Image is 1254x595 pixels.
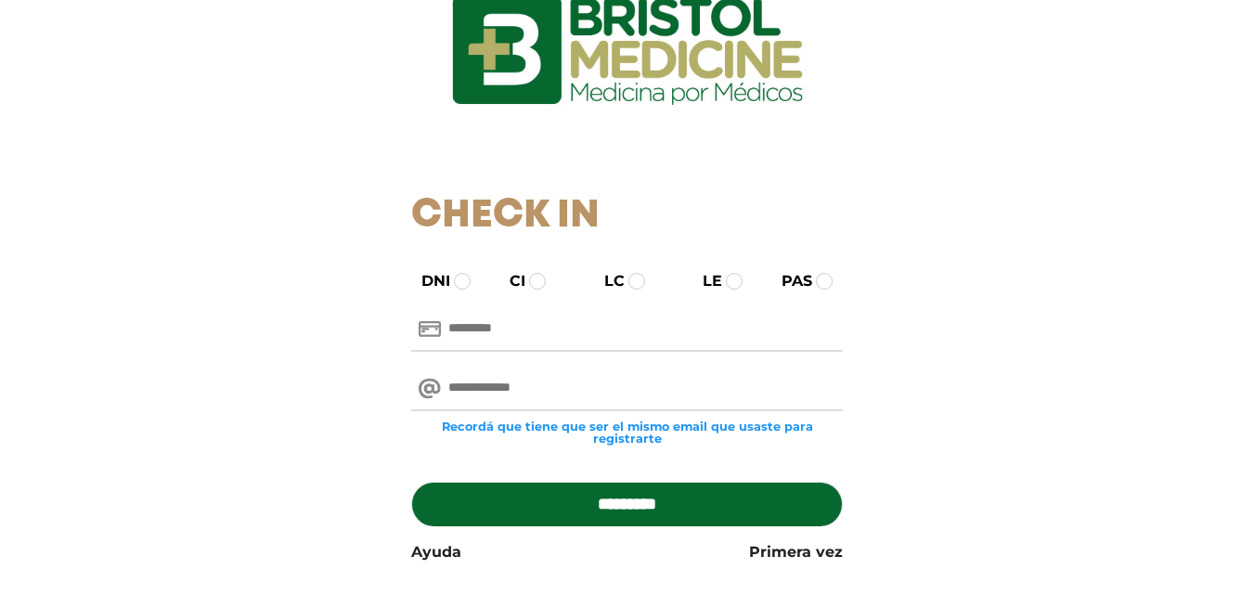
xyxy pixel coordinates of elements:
label: LC [588,270,625,292]
a: Ayuda [411,541,461,563]
h1: Check In [411,193,843,239]
label: LE [686,270,722,292]
label: DNI [405,270,450,292]
label: CI [493,270,525,292]
label: PAS [765,270,812,292]
small: Recordá que tiene que ser el mismo email que usaste para registrarte [411,420,843,445]
a: Primera vez [749,541,843,563]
